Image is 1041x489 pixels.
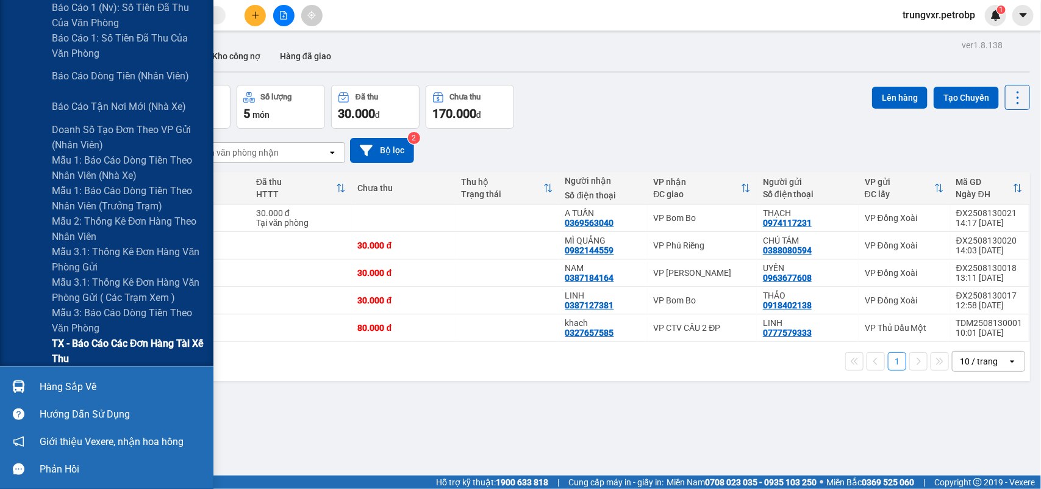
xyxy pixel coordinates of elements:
div: Số điện thoại [763,189,853,199]
span: 1 [999,5,1003,14]
div: VP Đồng Xoài [865,213,944,223]
strong: 0369 525 060 [862,477,914,487]
div: Mã GD [956,177,1013,187]
span: Báo cáo dòng tiền (nhân viên) [52,68,189,84]
div: 13:11 [DATE] [956,273,1023,283]
div: Chưa thu [450,93,481,101]
div: THẢO [763,291,853,300]
span: 170.000 [432,106,476,121]
span: Miền Nam [667,476,817,489]
svg: open [1007,357,1017,366]
div: Đã thu [256,177,336,187]
div: VP Đồng Xoài [865,241,944,250]
span: Doanh số tạo đơn theo VP gửi (nhân viên) [52,122,204,153]
span: copyright [973,478,982,487]
div: VP nhận [654,177,742,187]
button: Đã thu30.000đ [331,85,420,129]
div: 12:58 [DATE] [956,300,1023,310]
span: | [923,476,925,489]
th: Toggle SortBy [250,172,352,205]
div: ĐX2508130021 [956,208,1023,218]
button: Chưa thu170.000đ [426,85,514,129]
img: icon-new-feature [990,10,1001,21]
span: Hỗ trợ kỹ thuật: [436,476,548,489]
div: Số điện thoại [565,190,642,200]
button: 1 [888,352,906,371]
div: Chưa thu [358,183,449,193]
div: Thu hộ [462,177,543,187]
div: VP Đồng Xoài [865,268,944,278]
div: Hướng dẫn sử dụng [40,405,204,424]
span: TX - Báo cáo các đơn hàng tài xế thu [52,336,204,366]
span: aim [307,11,316,20]
div: A TUẤN [565,208,642,218]
span: plus [251,11,260,20]
div: VP Phú Riềng [654,241,751,250]
div: Tại văn phòng [256,218,346,228]
button: plus [245,5,266,26]
span: đ [476,110,481,120]
span: món [252,110,270,120]
div: Đã thu [356,93,378,101]
div: UYÊN [763,263,853,273]
div: 0974117231 [763,218,812,228]
span: Giới thiệu Vexere, nhận hoa hồng [40,434,184,449]
div: TDM2508130001 [956,318,1023,328]
span: Báo cáo 1: Số tiền đã thu của văn phòng [52,31,204,61]
span: Miền Bắc [826,476,914,489]
span: 30.000 [338,106,375,121]
th: Toggle SortBy [456,172,559,205]
span: notification [13,436,24,447]
span: Mẫu 1: Báo cáo dòng tiền theo nhân viên (trưởng trạm) [52,183,204,214]
div: 10 / trang [960,355,998,368]
button: Hàng đã giao [270,42,341,71]
span: Mẫu 2: Thống kê đơn hàng theo nhân viên [52,214,204,244]
div: VP CTV CẦU 2 ĐP [654,323,751,333]
svg: open [327,148,337,158]
span: trungvxr.petrobp [893,7,985,23]
button: caret-down [1012,5,1034,26]
div: 30.000 đ [358,268,449,278]
div: 0388080594 [763,245,812,255]
div: 14:17 [DATE] [956,218,1023,228]
span: Báo cáo tận nơi mới (nhà xe) [52,99,186,114]
div: Ngày ĐH [956,189,1013,199]
div: Số lượng [261,93,292,101]
div: 30.000 đ [256,208,346,218]
span: Mẫu 3.1: Thống kê đơn hàng văn phòng gửi ( các trạm xem ) [52,275,204,305]
div: ĐC lấy [865,189,934,199]
span: file-add [279,11,288,20]
div: Phản hồi [40,460,204,479]
button: Bộ lọc [350,138,414,163]
button: Tạo Chuyến [934,87,999,109]
div: CHÚ TÁM [763,236,853,245]
div: 0982144559 [565,245,614,255]
div: 0327657585 [565,328,614,338]
div: THẠCH [763,208,853,218]
div: 30.000 đ [358,241,449,250]
img: warehouse-icon [12,380,25,393]
strong: 1900 633 818 [496,477,548,487]
div: 30.000 đ [358,295,449,305]
span: | [557,476,559,489]
div: HTTT [256,189,336,199]
div: VP Bom Bo [654,295,751,305]
button: Kho công nợ [202,42,270,71]
div: 0963677608 [763,273,812,283]
div: Trạng thái [462,189,543,199]
div: ĐC giao [654,189,742,199]
sup: 2 [408,132,420,144]
th: Toggle SortBy [648,172,757,205]
div: Người nhận [565,176,642,186]
div: ver 1.8.138 [962,38,1003,52]
div: 0369563040 [565,218,614,228]
div: VP [PERSON_NAME] [654,268,751,278]
div: 80.000 đ [358,323,449,333]
span: Mẫu 3: Báo cáo dòng tiền theo văn phòng [52,305,204,336]
div: VP Đồng Xoài [865,295,944,305]
strong: 0708 023 035 - 0935 103 250 [705,477,817,487]
th: Toggle SortBy [859,172,950,205]
span: ⚪️ [820,480,823,485]
button: file-add [273,5,295,26]
div: VP Bom Bo [654,213,751,223]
